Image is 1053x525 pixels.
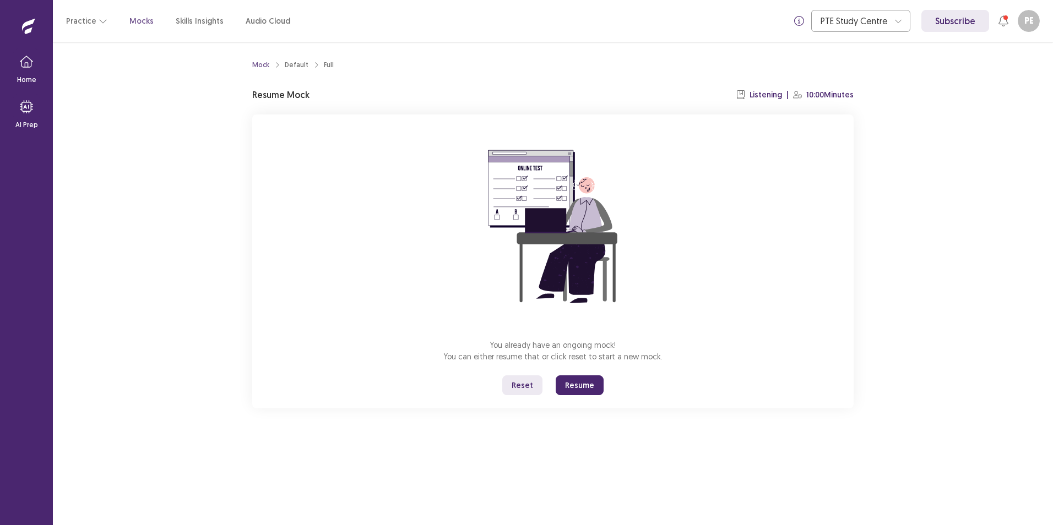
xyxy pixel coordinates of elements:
[806,89,854,101] p: 10:00 Minutes
[324,60,334,70] div: Full
[921,10,989,32] a: Subscribe
[129,15,154,27] a: Mocks
[252,60,334,70] nav: breadcrumb
[789,11,809,31] button: info
[454,128,652,326] img: attend-mock
[66,11,107,31] button: Practice
[15,120,38,130] p: AI Prep
[252,88,310,101] p: Resume Mock
[17,75,36,85] p: Home
[786,89,789,101] p: |
[502,375,542,395] button: Reset
[285,60,308,70] div: Default
[821,10,889,31] div: PTE Study Centre
[556,375,604,395] button: Resume
[252,60,269,70] a: Mock
[246,15,290,27] a: Audio Cloud
[1018,10,1040,32] button: PE
[750,89,782,101] p: Listening
[444,339,663,362] p: You already have an ongoing mock! You can either resume that or click reset to start a new mock.
[176,15,224,27] a: Skills Insights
